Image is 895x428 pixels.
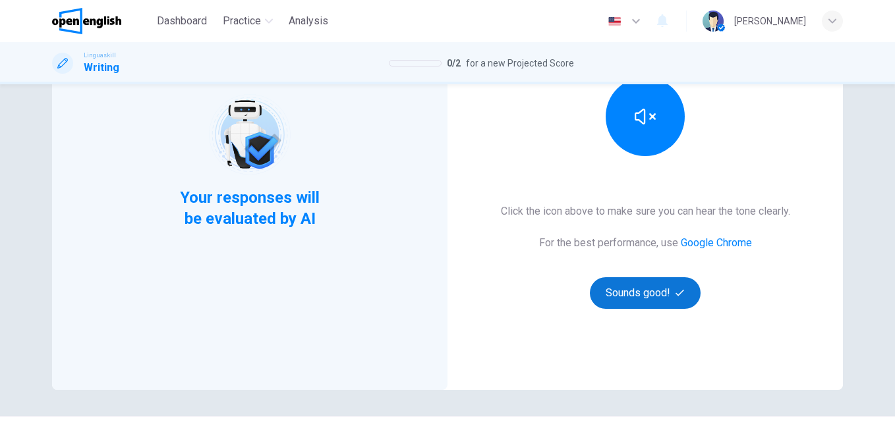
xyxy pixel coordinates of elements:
span: Practice [223,13,261,29]
img: Profile picture [703,11,724,32]
img: en [606,16,623,26]
span: 0 / 2 [447,55,461,71]
h6: Click the icon above to make sure you can hear the tone clearly. [501,203,790,219]
img: robot icon [208,93,291,176]
h6: For the best performance, use [539,235,752,251]
button: Sounds good! [590,277,701,309]
a: OpenEnglish logo [52,8,152,34]
button: Practice [217,9,278,33]
span: for a new Projected Score [466,55,574,71]
a: Google Chrome [681,236,752,249]
button: Analysis [283,9,333,33]
div: [PERSON_NAME] [734,13,806,29]
span: Analysis [289,13,328,29]
span: Linguaskill [84,51,116,60]
span: Dashboard [157,13,207,29]
span: Your responses will be evaluated by AI [170,187,330,229]
button: Dashboard [152,9,212,33]
img: OpenEnglish logo [52,8,121,34]
h1: Writing [84,60,119,76]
